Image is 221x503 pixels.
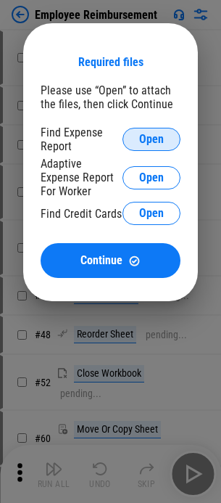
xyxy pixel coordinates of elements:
[80,255,122,266] span: Continue
[139,172,164,184] span: Open
[122,128,180,151] button: Open
[139,134,164,145] span: Open
[41,83,180,111] div: Please use “Open” to attach the files, then click Continue
[122,166,180,189] button: Open
[41,207,122,221] div: Find Credit Cards
[41,243,180,278] button: ContinueContinue
[128,255,141,267] img: Continue
[41,126,122,153] div: Find Expense Report
[41,157,122,198] div: Adaptive Expense Report For Worker
[139,208,164,219] span: Open
[78,55,143,69] div: Required files
[122,202,180,225] button: Open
